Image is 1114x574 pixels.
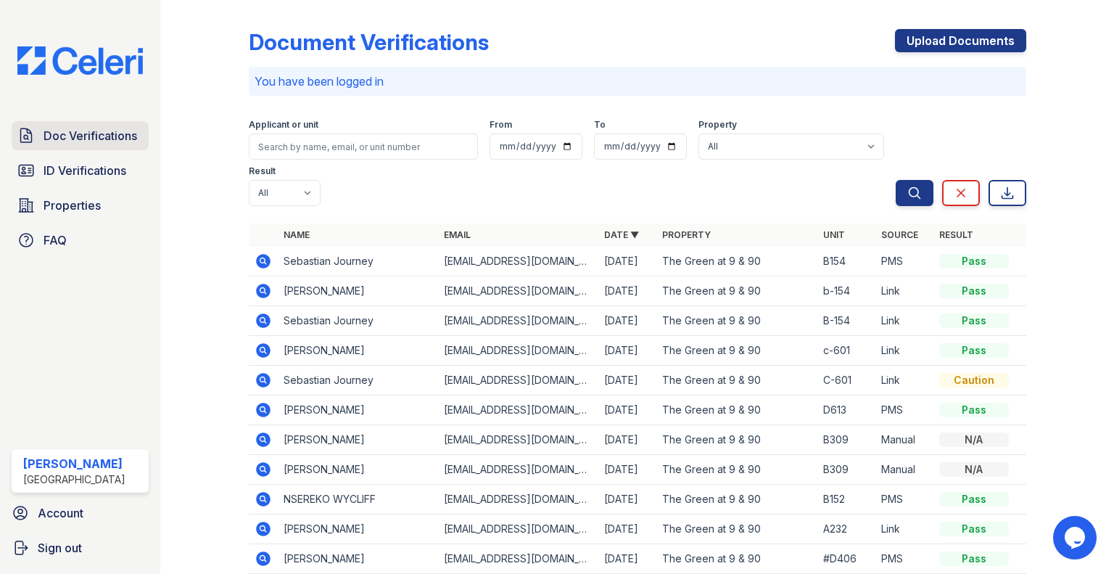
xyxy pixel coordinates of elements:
[817,276,875,306] td: b-154
[656,514,817,544] td: The Green at 9 & 90
[875,514,933,544] td: Link
[895,29,1026,52] a: Upload Documents
[656,425,817,455] td: The Green at 9 & 90
[438,514,598,544] td: [EMAIL_ADDRESS][DOMAIN_NAME]
[598,395,656,425] td: [DATE]
[662,229,711,240] a: Property
[939,373,1009,388] div: Caution
[598,306,656,336] td: [DATE]
[249,165,276,177] label: Result
[817,336,875,366] td: c-601
[656,395,817,425] td: The Green at 9 & 90
[6,533,154,562] button: Sign out
[598,485,656,514] td: [DATE]
[12,226,149,255] a: FAQ
[438,425,598,455] td: [EMAIL_ADDRESS][DOMAIN_NAME]
[939,462,1009,477] div: N/A
[939,284,1009,298] div: Pass
[38,504,83,522] span: Account
[278,366,438,395] td: Sebastian Journey
[656,306,817,336] td: The Green at 9 & 90
[598,455,656,485] td: [DATE]
[278,425,438,455] td: [PERSON_NAME]
[249,134,478,160] input: Search by name, email, or unit number
[875,485,933,514] td: PMS
[939,229,973,240] a: Result
[598,366,656,395] td: [DATE]
[656,336,817,366] td: The Green at 9 & 90
[598,514,656,544] td: [DATE]
[38,539,82,557] span: Sign out
[438,544,598,574] td: [EMAIL_ADDRESS][DOMAIN_NAME]
[875,247,933,276] td: PMS
[23,472,125,487] div: [GEOGRAPHIC_DATA]
[817,544,875,574] td: #D406
[255,73,1020,90] p: You have been logged in
[438,336,598,366] td: [EMAIL_ADDRESS][DOMAIN_NAME]
[598,336,656,366] td: [DATE]
[278,336,438,366] td: [PERSON_NAME]
[875,544,933,574] td: PMS
[698,119,737,131] label: Property
[656,485,817,514] td: The Green at 9 & 90
[656,276,817,306] td: The Green at 9 & 90
[278,306,438,336] td: Sebastian Journey
[656,544,817,574] td: The Green at 9 & 90
[939,492,1009,507] div: Pass
[278,247,438,276] td: Sebastian Journey
[438,455,598,485] td: [EMAIL_ADDRESS][DOMAIN_NAME]
[817,366,875,395] td: C-601
[23,455,125,472] div: [PERSON_NAME]
[284,229,310,240] a: Name
[875,336,933,366] td: Link
[875,276,933,306] td: Link
[656,366,817,395] td: The Green at 9 & 90
[598,425,656,455] td: [DATE]
[278,395,438,425] td: [PERSON_NAME]
[939,552,1009,566] div: Pass
[604,229,639,240] a: Date ▼
[939,403,1009,417] div: Pass
[278,276,438,306] td: [PERSON_NAME]
[939,432,1009,447] div: N/A
[438,485,598,514] td: [EMAIL_ADDRESS][DOMAIN_NAME]
[278,485,438,514] td: NSEREKO WYCLIFF
[1053,516,1099,559] iframe: chat widget
[278,455,438,485] td: [PERSON_NAME]
[44,197,101,214] span: Properties
[656,247,817,276] td: The Green at 9 & 90
[817,514,875,544] td: A232
[817,455,875,485] td: B309
[12,121,149,150] a: Doc Verifications
[438,306,598,336] td: [EMAIL_ADDRESS][DOMAIN_NAME]
[444,229,471,240] a: Email
[438,276,598,306] td: [EMAIL_ADDRESS][DOMAIN_NAME]
[249,119,318,131] label: Applicant or unit
[12,156,149,185] a: ID Verifications
[817,306,875,336] td: B-154
[939,522,1009,536] div: Pass
[594,119,606,131] label: To
[12,191,149,220] a: Properties
[817,247,875,276] td: B154
[44,162,126,179] span: ID Verifications
[823,229,845,240] a: Unit
[438,247,598,276] td: [EMAIL_ADDRESS][DOMAIN_NAME]
[598,544,656,574] td: [DATE]
[278,514,438,544] td: [PERSON_NAME]
[817,485,875,514] td: B152
[6,499,154,528] a: Account
[278,544,438,574] td: [PERSON_NAME]
[881,229,918,240] a: Source
[939,313,1009,328] div: Pass
[656,455,817,485] td: The Green at 9 & 90
[939,254,1009,268] div: Pass
[875,395,933,425] td: PMS
[598,276,656,306] td: [DATE]
[817,395,875,425] td: D613
[875,366,933,395] td: Link
[598,247,656,276] td: [DATE]
[44,127,137,144] span: Doc Verifications
[6,46,154,75] img: CE_Logo_Blue-a8612792a0a2168367f1c8372b55b34899dd931a85d93a1a3d3e32e68fde9ad4.png
[875,455,933,485] td: Manual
